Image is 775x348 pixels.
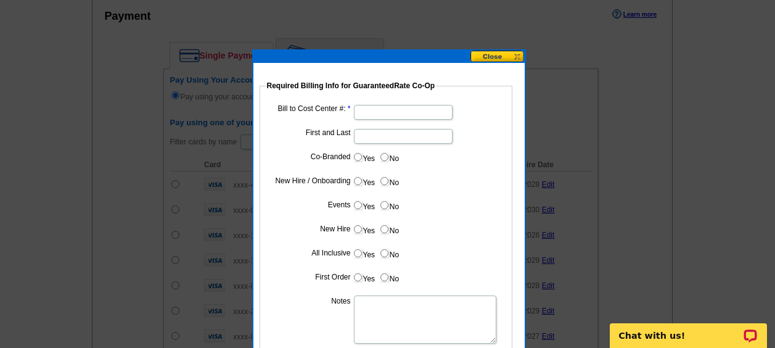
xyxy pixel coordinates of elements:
[269,127,351,138] label: First and Last
[354,273,362,281] input: Yes
[602,309,775,348] iframe: LiveChat chat widget
[269,199,351,210] label: Events
[380,249,388,257] input: No
[380,153,388,161] input: No
[269,223,351,234] label: New Hire
[269,247,351,259] label: All Inclusive
[379,246,399,260] label: No
[354,225,362,233] input: Yes
[354,177,362,185] input: Yes
[353,270,375,284] label: Yes
[380,201,388,209] input: No
[354,249,362,257] input: Yes
[379,270,399,284] label: No
[379,198,399,212] label: No
[379,174,399,188] label: No
[269,296,351,307] label: Notes
[380,177,388,185] input: No
[380,225,388,233] input: No
[269,103,351,114] label: Bill to Cost Center #:
[269,271,351,283] label: First Order
[353,246,375,260] label: Yes
[353,150,375,164] label: Yes
[353,198,375,212] label: Yes
[379,150,399,164] label: No
[266,80,437,91] legend: Required Billing Info for GuaranteedRate Co-Op
[269,151,351,162] label: Co-Branded
[354,153,362,161] input: Yes
[353,222,375,236] label: Yes
[380,273,388,281] input: No
[354,201,362,209] input: Yes
[379,222,399,236] label: No
[353,174,375,188] label: Yes
[269,175,351,186] label: New Hire / Onboarding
